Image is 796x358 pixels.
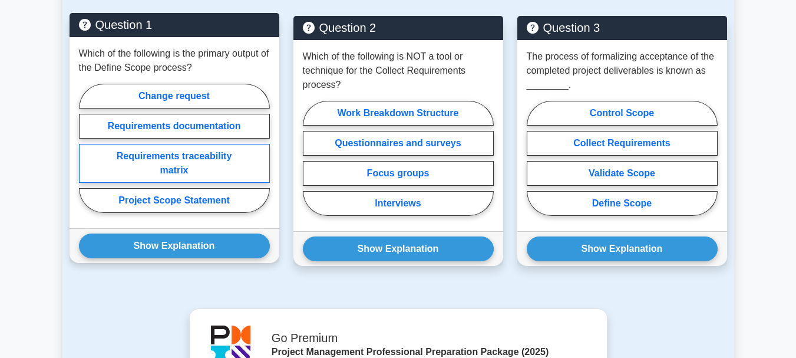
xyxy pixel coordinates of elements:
[79,188,270,213] label: Project Scope Statement
[527,131,718,156] label: Collect Requirements
[527,50,718,92] p: The process of formalizing acceptance of the completed project deliverables is known as ________.
[527,101,718,126] label: Control Scope
[79,144,270,183] label: Requirements traceability matrix
[79,47,270,75] p: Which of the following is the primary output of the Define Scope process?
[79,234,270,258] button: Show Explanation
[303,50,494,92] p: Which of the following is NOT a tool or technique for the Collect Requirements process?
[303,101,494,126] label: Work Breakdown Structure
[303,191,494,216] label: Interviews
[527,21,718,35] h5: Question 3
[303,131,494,156] label: Questionnaires and surveys
[527,191,718,216] label: Define Scope
[527,161,718,186] label: Validate Scope
[79,114,270,139] label: Requirements documentation
[527,237,718,261] button: Show Explanation
[303,161,494,186] label: Focus groups
[303,237,494,261] button: Show Explanation
[303,21,494,35] h5: Question 2
[79,84,270,109] label: Change request
[79,18,270,32] h5: Question 1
